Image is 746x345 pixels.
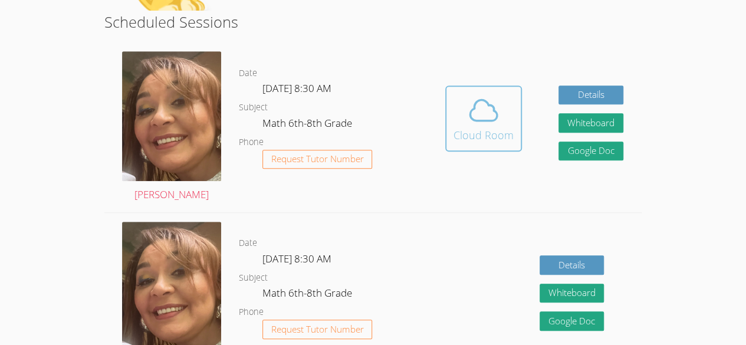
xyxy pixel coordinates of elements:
[540,311,604,331] a: Google Doc
[239,271,268,285] dt: Subject
[239,236,257,251] dt: Date
[540,255,604,275] a: Details
[262,81,331,95] span: [DATE] 8:30 AM
[262,320,373,339] button: Request Tutor Number
[239,135,264,150] dt: Phone
[104,11,642,33] h2: Scheduled Sessions
[558,86,623,105] a: Details
[262,150,373,169] button: Request Tutor Number
[262,252,331,265] span: [DATE] 8:30 AM
[540,284,604,303] button: Whiteboard
[271,325,364,334] span: Request Tutor Number
[262,285,354,305] dd: Math 6th-8th Grade
[239,66,257,81] dt: Date
[453,127,514,143] div: Cloud Room
[558,113,623,133] button: Whiteboard
[262,115,354,135] dd: Math 6th-8th Grade
[239,305,264,320] dt: Phone
[122,51,221,181] img: IMG_0482.jpeg
[445,86,522,152] button: Cloud Room
[558,142,623,161] a: Google Doc
[271,155,364,163] span: Request Tutor Number
[122,51,221,203] a: [PERSON_NAME]
[239,100,268,115] dt: Subject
